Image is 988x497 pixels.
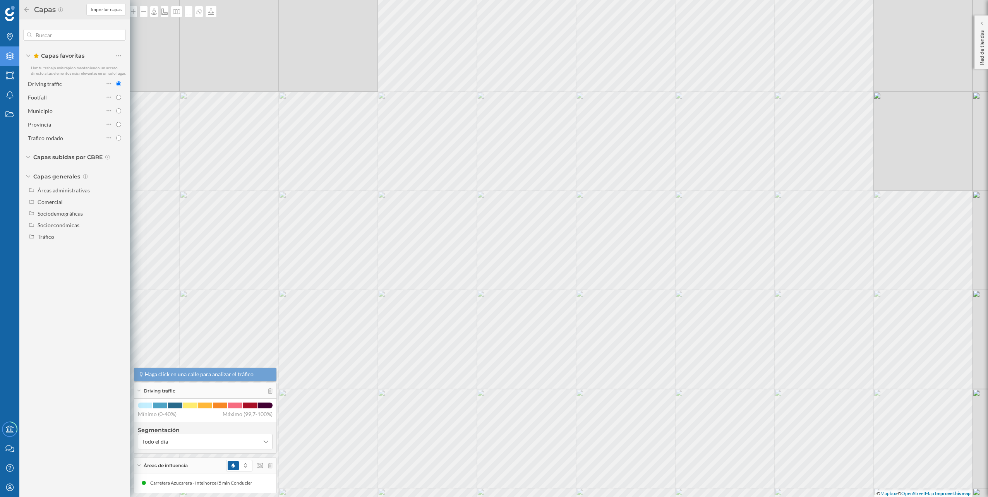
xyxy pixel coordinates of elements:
[38,187,90,194] div: Áreas administrativas
[38,199,63,205] div: Comercial
[223,410,273,418] span: Máximo (99,7-100%)
[138,426,273,434] h4: Segmentación
[145,370,254,378] span: Haga click en una calle para analizar el tráfico
[38,233,54,240] div: Tráfico
[91,6,122,13] span: Importar capas
[144,387,175,394] span: Driving traffic
[28,108,53,114] div: Municipio
[15,5,43,12] span: Soporte
[880,490,897,496] a: Mapbox
[935,490,971,496] a: Improve this map
[38,210,83,217] div: Sociodemográficas
[38,222,79,228] div: Socioeconómicas
[5,6,15,21] img: Geoblink Logo
[33,153,103,161] span: Capas subidas por CBRE
[28,81,62,87] div: Driving traffic
[33,52,84,60] span: Capas favoritas
[30,3,58,16] h2: Capas
[875,490,973,497] div: © ©
[142,438,168,446] span: Todo el día
[901,490,934,496] a: OpenStreetMap
[138,410,177,418] span: Mínimo (0-40%)
[28,121,51,128] div: Provincia
[28,135,63,141] div: Trafico rodado
[144,462,188,469] span: Áreas de influencia
[33,173,80,180] span: Capas generales
[150,479,264,487] div: Carretera Azucarera - Intelhorce (5 min Conduciendo)
[978,27,986,65] p: Red de tiendas
[28,94,47,101] div: Footfall
[31,65,126,75] span: Haz tu trabajo más rápido manteniendo un acceso directo a tus elementos más relevantes en un solo...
